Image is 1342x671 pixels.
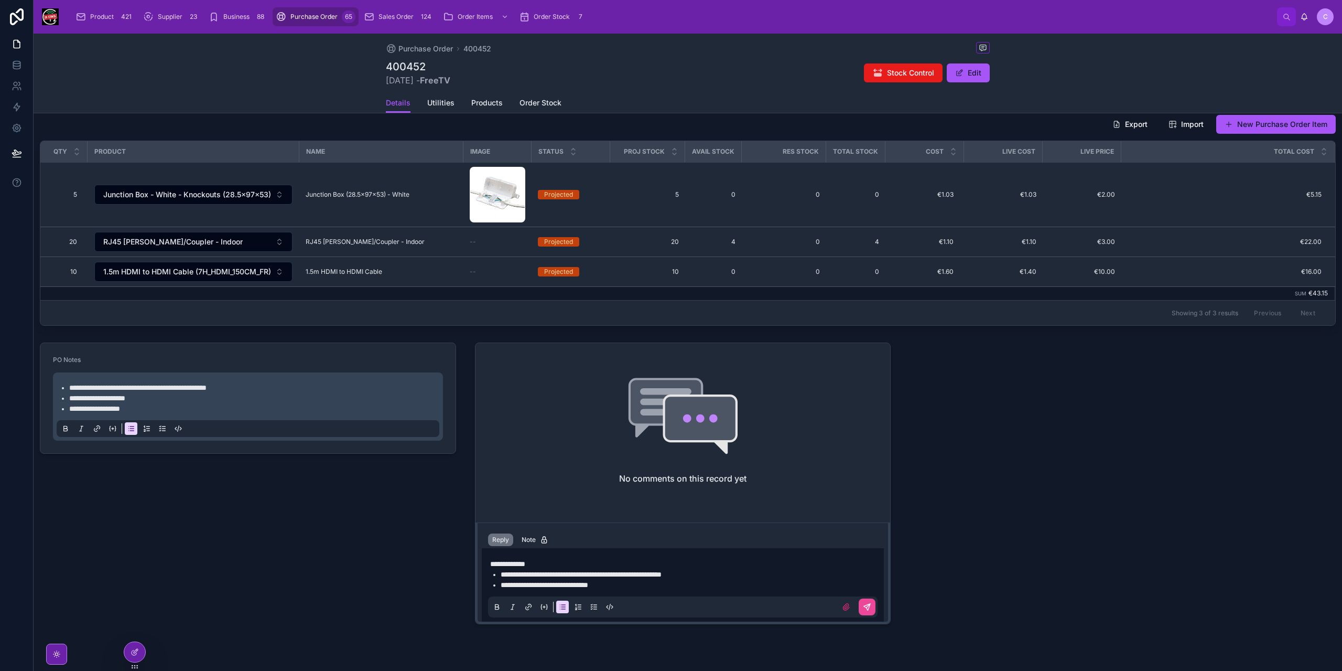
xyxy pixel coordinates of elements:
[1049,190,1115,199] a: €2.00
[970,268,1036,276] a: €1.40
[1049,268,1115,276] a: €10.00
[892,263,958,280] a: €1.60
[306,238,425,246] span: RJ45 [PERSON_NAME]/Coupler - Indoor
[53,186,81,203] a: 5
[306,147,325,156] span: Name
[386,44,453,54] a: Purchase Order
[187,10,200,23] div: 23
[1308,289,1328,297] span: €43.15
[520,98,561,108] span: Order Stock
[140,7,203,26] a: Supplier23
[691,268,735,276] a: 0
[1080,147,1114,156] span: Live Price
[1122,268,1322,276] a: €16.00
[616,190,679,199] a: 5
[386,74,450,87] span: [DATE] -
[832,268,879,276] a: 0
[378,13,414,21] span: Sales Order
[538,147,564,156] span: Status
[619,472,746,485] h2: No comments on this record yet
[386,98,410,108] span: Details
[470,147,490,156] span: Image
[306,268,382,276] span: 1.5m HDMI to HDMI Cable
[783,147,819,156] span: Res Stock
[691,190,735,199] a: 0
[748,268,820,276] a: 0
[470,268,476,276] span: --
[1104,115,1156,134] button: Export
[94,184,293,205] a: Select Button
[67,5,1277,28] div: scrollable content
[57,268,77,276] span: 10
[1122,190,1322,199] a: €5.15
[748,238,820,246] a: 0
[471,98,503,108] span: Products
[398,44,453,54] span: Purchase Order
[94,232,293,252] button: Select Button
[420,75,450,86] strong: FreeTV
[205,7,270,26] a: Business88
[427,93,454,114] a: Utilities
[57,238,77,246] span: 20
[386,93,410,113] a: Details
[970,190,1036,199] a: €1.03
[1274,147,1314,156] span: Total Cost
[522,536,548,544] div: Note
[692,147,734,156] span: Avail Stock
[892,233,958,250] a: €1.10
[947,63,990,82] button: Edit
[254,10,267,23] div: 88
[1216,115,1336,134] button: New Purchase Order Item
[463,44,491,54] a: 400452
[1122,238,1322,246] a: €22.00
[94,261,293,282] a: Select Button
[306,190,457,199] a: Junction Box (28.5x97x53) - White
[1181,119,1204,130] span: Import
[574,10,587,23] div: 7
[616,238,679,246] a: 20
[273,7,359,26] a: Purchase Order65
[458,13,493,21] span: Order Items
[470,238,525,246] a: --
[538,190,604,199] a: Projected
[158,13,182,21] span: Supplier
[1295,291,1306,296] small: Sum
[926,147,944,156] span: Cost
[544,237,573,247] div: Projected
[534,13,570,21] span: Order Stock
[94,185,293,205] button: Select Button
[470,268,525,276] a: --
[471,93,503,114] a: Products
[427,98,454,108] span: Utilities
[538,237,604,247] a: Projected
[544,267,573,276] div: Projected
[691,238,735,246] a: 4
[42,8,59,25] img: App logo
[833,147,878,156] span: Total Stock
[896,238,954,246] span: €1.10
[832,190,879,199] a: 0
[306,268,457,276] a: 1.5m HDMI to HDMI Cable
[896,268,954,276] span: €1.60
[440,7,514,26] a: Order Items
[970,238,1036,246] a: €1.10
[418,10,435,23] div: 124
[53,233,81,250] a: 20
[748,190,820,199] a: 0
[864,63,943,82] button: Stock Control
[361,7,438,26] a: Sales Order124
